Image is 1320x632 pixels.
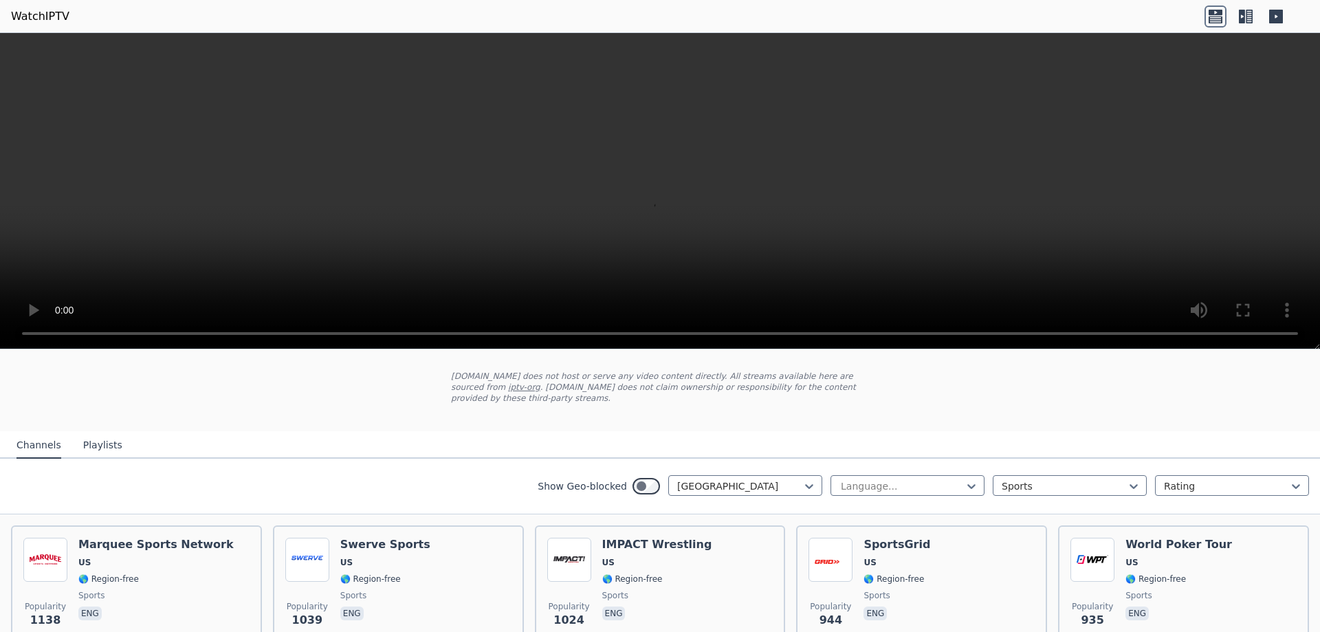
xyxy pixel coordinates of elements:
span: sports [602,590,628,601]
span: US [863,557,876,568]
span: US [78,557,91,568]
p: eng [340,607,364,620]
span: 1024 [553,612,584,629]
a: WatchIPTV [11,8,69,25]
span: 1039 [292,612,323,629]
span: sports [863,590,890,601]
p: eng [78,607,102,620]
span: 🌎 Region-free [78,574,139,585]
img: SportsGrid [808,538,852,582]
img: World Poker Tour [1070,538,1114,582]
h6: IMPACT Wrestling [602,538,712,552]
span: 935 [1081,612,1103,629]
span: US [1125,557,1138,568]
button: Channels [16,433,61,459]
span: sports [78,590,104,601]
img: Swerve Sports [285,538,329,582]
p: [DOMAIN_NAME] does not host or serve any video content directly. All streams available here are s... [451,371,869,404]
button: Playlists [83,433,122,459]
p: eng [863,607,887,620]
span: 🌎 Region-free [602,574,663,585]
span: Popularity [287,601,328,612]
span: 🌎 Region-free [340,574,401,585]
h6: World Poker Tour [1125,538,1232,552]
span: 1138 [30,612,61,629]
span: US [602,557,615,568]
p: eng [1125,607,1149,620]
span: 🌎 Region-free [863,574,924,585]
h6: Swerve Sports [340,538,430,552]
span: Popularity [1072,601,1113,612]
span: Popularity [25,601,66,612]
span: 944 [819,612,842,629]
span: Popularity [549,601,590,612]
h6: SportsGrid [863,538,930,552]
img: Marquee Sports Network [23,538,67,582]
span: US [340,557,353,568]
a: iptv-org [508,382,540,392]
label: Show Geo-blocked [538,479,627,493]
span: Popularity [810,601,851,612]
span: sports [1125,590,1152,601]
img: IMPACT Wrestling [547,538,591,582]
span: 🌎 Region-free [1125,574,1186,585]
p: eng [602,607,626,620]
span: sports [340,590,366,601]
h6: Marquee Sports Network [78,538,234,552]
